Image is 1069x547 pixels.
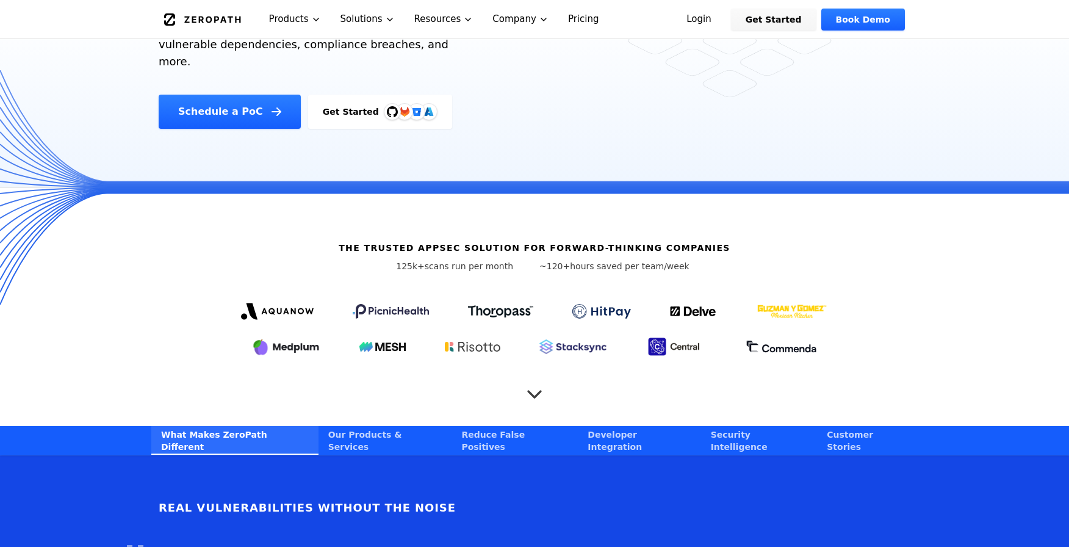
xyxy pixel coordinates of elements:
a: Reduce False Positives [452,426,578,455]
img: Medplum [252,337,320,357]
h6: Real Vulnerabilities Without the Noise [159,499,456,516]
a: Schedule a PoC [159,95,301,129]
img: Stacksync [539,339,606,354]
img: Azure [424,107,434,117]
a: Security Intelligence [701,426,818,455]
img: Thoropass [468,305,533,317]
a: Get StartedGitHubGitLabAzure [308,95,452,129]
svg: Bitbucket [410,105,423,118]
a: Login [672,9,726,31]
img: Central [646,336,707,358]
a: Our Products & Services [319,426,452,455]
a: What Makes ZeroPath Different [151,426,319,455]
p: scans run per month [380,260,530,272]
img: GitLab [392,100,417,124]
img: Mesh [359,342,406,352]
a: Book Demo [821,9,905,31]
img: GitHub [387,106,398,117]
img: GYG [756,297,828,326]
p: hours saved per team/week [539,260,689,272]
button: Scroll to next section [522,376,547,400]
span: ~120+ [539,261,570,271]
a: Get Started [731,9,816,31]
a: Customer Stories [817,426,918,455]
span: 125k+ [396,261,425,271]
h6: The Trusted AppSec solution for forward-thinking companies [339,242,730,254]
a: Developer Integration [578,426,700,455]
